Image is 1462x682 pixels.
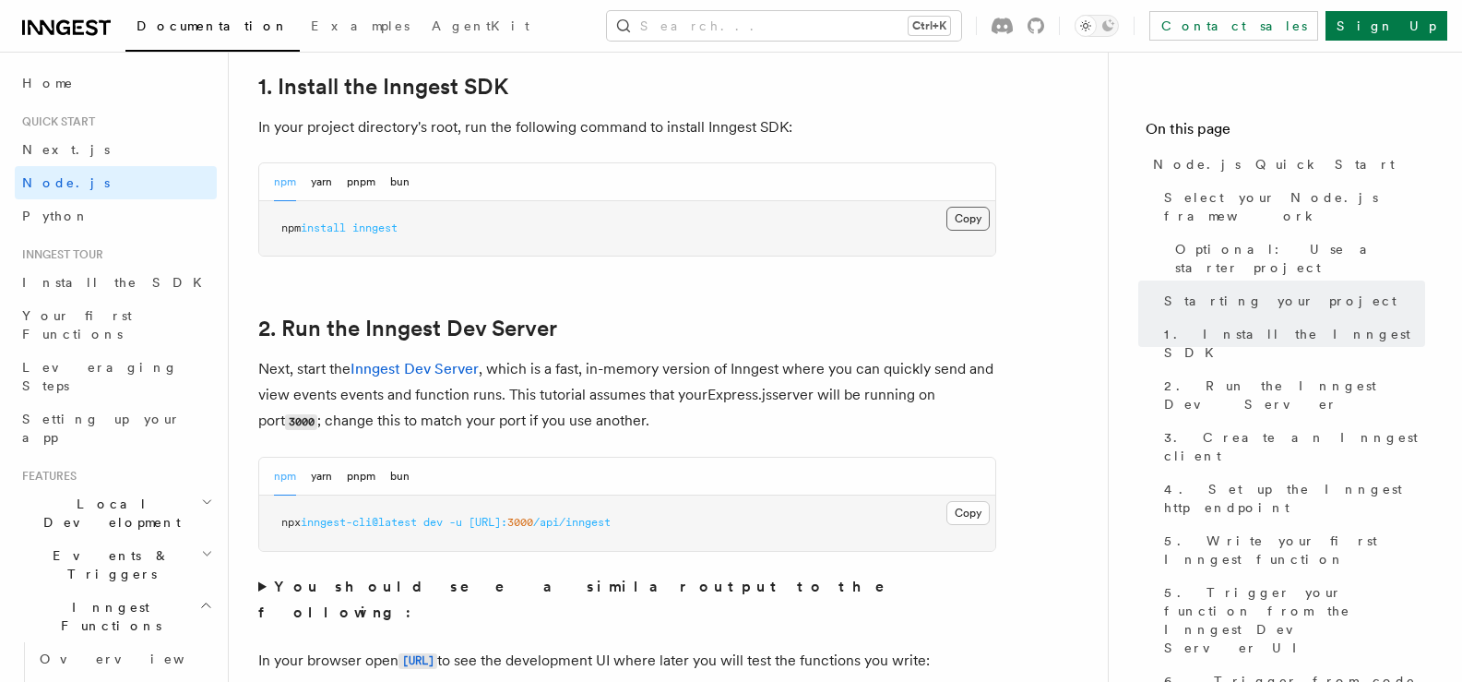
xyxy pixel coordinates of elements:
[258,114,996,140] p: In your project directory's root, run the following command to install Inngest SDK:
[1149,11,1318,41] a: Contact sales
[351,360,479,377] a: Inngest Dev Server
[15,469,77,484] span: Features
[125,6,300,52] a: Documentation
[15,539,217,591] button: Events & Triggers
[398,653,437,669] code: [URL]
[258,574,996,626] summary: You should see a similar output to the following:
[15,133,217,166] a: Next.js
[22,74,74,92] span: Home
[1164,292,1397,310] span: Starting your project
[1164,583,1425,657] span: 5. Trigger your function from the Inngest Dev Server UI
[22,209,89,223] span: Python
[1075,15,1119,37] button: Toggle dark mode
[15,199,217,233] a: Python
[258,648,996,675] p: In your browser open to see the development UI where later you will test the functions you write:
[1157,421,1425,473] a: 3. Create an Inngest client
[507,516,533,529] span: 3000
[15,299,217,351] a: Your first Functions
[398,652,437,669] a: [URL]
[946,501,990,525] button: Copy
[311,163,332,201] button: yarn
[1157,181,1425,233] a: Select your Node.js framework
[15,66,217,100] a: Home
[1157,473,1425,524] a: 4. Set up the Inngest http endpoint
[15,351,217,402] a: Leveraging Steps
[347,163,375,201] button: pnpm
[137,18,289,33] span: Documentation
[607,11,961,41] button: Search...Ctrl+K
[22,412,181,445] span: Setting up your app
[1164,377,1425,413] span: 2. Run the Inngest Dev Server
[1164,188,1425,225] span: Select your Node.js framework
[432,18,529,33] span: AgentKit
[22,275,213,290] span: Install the SDK
[1153,155,1395,173] span: Node.js Quick Start
[1164,480,1425,517] span: 4. Set up the Inngest http endpoint
[1325,11,1447,41] a: Sign Up
[1157,576,1425,664] a: 5. Trigger your function from the Inngest Dev Server UI
[1164,532,1425,568] span: 5. Write your first Inngest function
[15,487,217,539] button: Local Development
[1157,284,1425,317] a: Starting your project
[390,458,410,496] button: bun
[1146,118,1425,148] h4: On this page
[281,221,301,234] span: npm
[258,316,557,341] a: 2. Run the Inngest Dev Server
[301,516,417,529] span: inngest-cli@latest
[258,74,508,100] a: 1. Install the Inngest SDK
[909,17,950,35] kbd: Ctrl+K
[390,163,410,201] button: bun
[1164,325,1425,362] span: 1. Install the Inngest SDK
[22,308,132,341] span: Your first Functions
[281,516,301,529] span: npx
[40,652,230,666] span: Overview
[22,142,110,157] span: Next.js
[1164,428,1425,465] span: 3. Create an Inngest client
[258,578,910,621] strong: You should see a similar output to the following:
[274,163,296,201] button: npm
[15,114,95,129] span: Quick start
[274,458,296,496] button: npm
[22,175,110,190] span: Node.js
[15,591,217,642] button: Inngest Functions
[15,247,103,262] span: Inngest tour
[1157,369,1425,421] a: 2. Run the Inngest Dev Server
[285,414,317,430] code: 3000
[15,166,217,199] a: Node.js
[32,642,217,676] a: Overview
[1157,524,1425,576] a: 5. Write your first Inngest function
[1175,240,1425,277] span: Optional: Use a starter project
[421,6,541,50] a: AgentKit
[1146,148,1425,181] a: Node.js Quick Start
[15,495,201,532] span: Local Development
[449,516,462,529] span: -u
[22,360,178,393] span: Leveraging Steps
[15,598,199,635] span: Inngest Functions
[258,356,996,435] p: Next, start the , which is a fast, in-memory version of Inngest where you can quickly send and vi...
[1168,233,1425,284] a: Optional: Use a starter project
[15,266,217,299] a: Install the SDK
[311,458,332,496] button: yarn
[301,221,346,234] span: install
[423,516,443,529] span: dev
[533,516,611,529] span: /api/inngest
[15,546,201,583] span: Events & Triggers
[1157,317,1425,369] a: 1. Install the Inngest SDK
[352,221,398,234] span: inngest
[946,207,990,231] button: Copy
[15,402,217,454] a: Setting up your app
[347,458,375,496] button: pnpm
[311,18,410,33] span: Examples
[469,516,507,529] span: [URL]:
[300,6,421,50] a: Examples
